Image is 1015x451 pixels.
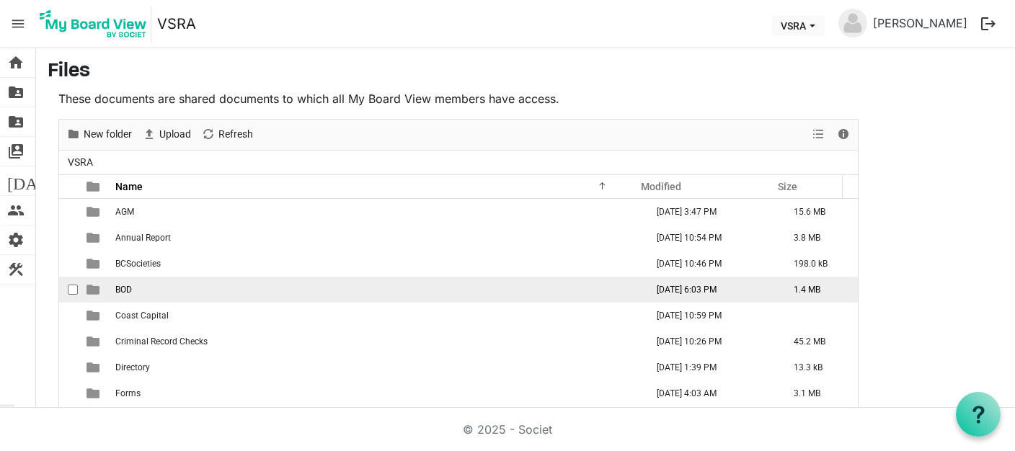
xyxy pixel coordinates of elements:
[831,120,856,150] div: Details
[779,354,858,380] td: 13.3 kB is template cell column header Size
[463,422,552,437] a: © 2025 - Societ
[78,329,111,354] td: is template cell column header type
[7,255,25,284] span: construction
[779,329,858,354] td: 45.2 MB is template cell column header Size
[111,225,642,251] td: Annual Report is template cell column header Name
[779,406,858,432] td: is template cell column header Size
[78,354,111,380] td: is template cell column header type
[59,251,78,277] td: checkbox
[111,406,642,432] td: Grants is template cell column header Name
[7,196,25,225] span: people
[867,9,973,37] a: [PERSON_NAME]
[973,9,1003,39] button: logout
[140,125,194,143] button: Upload
[78,380,111,406] td: is template cell column header type
[64,125,135,143] button: New folder
[196,120,258,150] div: Refresh
[4,10,32,37] span: menu
[59,380,78,406] td: checkbox
[59,303,78,329] td: checkbox
[78,225,111,251] td: is template cell column header type
[7,137,25,166] span: switch_account
[111,251,642,277] td: BCSocieties is template cell column header Name
[834,125,854,143] button: Details
[115,259,161,269] span: BCSocieties
[59,329,78,354] td: checkbox
[7,78,25,107] span: folder_shared
[59,225,78,251] td: checkbox
[115,207,134,217] span: AGM
[158,125,192,143] span: Upload
[642,406,779,432] td: May 29, 2025 11:05 PM column header Modified
[115,388,141,398] span: Forms
[59,354,78,380] td: checkbox
[61,120,137,150] div: New folder
[157,9,196,38] a: VSRA
[217,125,254,143] span: Refresh
[111,303,642,329] td: Coast Capital is template cell column header Name
[779,199,858,225] td: 15.6 MB is template cell column header Size
[115,181,143,192] span: Name
[642,225,779,251] td: July 09, 2025 10:54 PM column header Modified
[115,311,169,321] span: Coast Capital
[82,125,133,143] span: New folder
[778,181,797,192] span: Size
[7,48,25,77] span: home
[78,277,111,303] td: is template cell column header type
[35,6,157,42] a: My Board View Logo
[838,9,867,37] img: no-profile-picture.svg
[779,225,858,251] td: 3.8 MB is template cell column header Size
[642,199,779,225] td: September 04, 2025 3:47 PM column header Modified
[642,329,779,354] td: September 17, 2025 10:26 PM column header Modified
[810,125,827,143] button: View dropdownbutton
[59,277,78,303] td: checkbox
[642,277,779,303] td: September 15, 2025 6:03 PM column header Modified
[642,380,779,406] td: May 30, 2025 4:03 AM column header Modified
[771,15,825,35] button: VSRA dropdownbutton
[779,251,858,277] td: 198.0 kB is template cell column header Size
[642,251,779,277] td: May 29, 2025 10:46 PM column header Modified
[779,277,858,303] td: 1.4 MB is template cell column header Size
[642,303,779,329] td: May 29, 2025 10:59 PM column header Modified
[641,181,681,192] span: Modified
[59,406,78,432] td: checkbox
[807,120,831,150] div: View
[65,153,96,171] span: VSRA
[115,285,132,295] span: BOD
[115,233,171,243] span: Annual Report
[111,199,642,225] td: AGM is template cell column header Name
[35,6,151,42] img: My Board View Logo
[111,329,642,354] td: Criminal Record Checks is template cell column header Name
[111,277,642,303] td: BOD is template cell column header Name
[111,354,642,380] td: Directory is template cell column header Name
[137,120,196,150] div: Upload
[115,362,150,372] span: Directory
[111,380,642,406] td: Forms is template cell column header Name
[779,303,858,329] td: is template cell column header Size
[199,125,256,143] button: Refresh
[115,336,208,347] span: Criminal Record Checks
[642,354,779,380] td: May 30, 2025 1:39 PM column header Modified
[779,380,858,406] td: 3.1 MB is template cell column header Size
[59,199,78,225] td: checkbox
[78,406,111,432] td: is template cell column header type
[7,107,25,136] span: folder_shared
[7,166,63,195] span: [DATE]
[78,251,111,277] td: is template cell column header type
[78,303,111,329] td: is template cell column header type
[58,90,859,107] p: These documents are shared documents to which all My Board View members have access.
[7,225,25,254] span: settings
[78,199,111,225] td: is template cell column header type
[48,60,1003,84] h3: Files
